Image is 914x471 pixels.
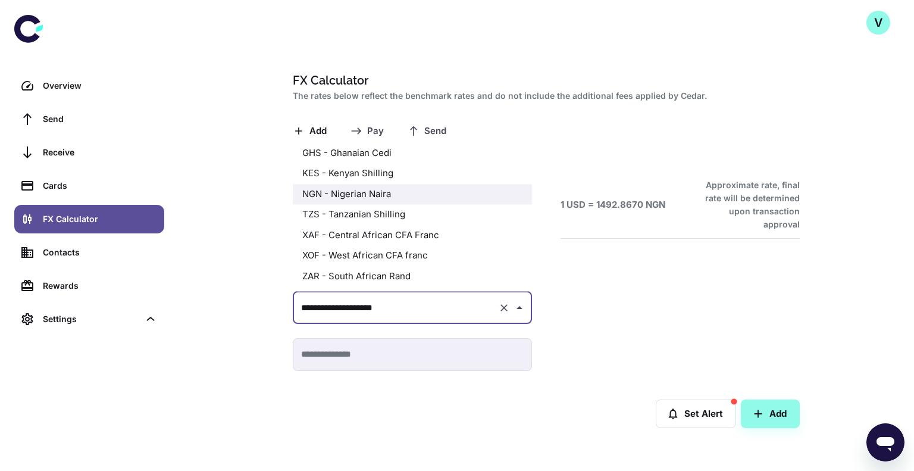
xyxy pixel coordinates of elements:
div: Overview [43,79,157,92]
h2: The rates below reflect the benchmark rates and do not include the additional fees applied by Cedar. [293,89,795,102]
span: Send [424,126,446,137]
div: Settings [14,305,164,333]
div: Settings [43,313,139,326]
a: Contacts [14,238,164,267]
span: Pay [367,126,384,137]
li: KES - Kenyan Shilling [293,163,532,184]
a: Overview [14,71,164,100]
button: V [866,11,890,35]
button: Add [741,400,800,428]
div: Cards [43,179,157,192]
h6: Approximate rate, final rate will be determined upon transaction approval [692,179,800,231]
a: Send [14,105,164,133]
h6: 1 USD = 1492.8670 NGN [561,198,665,212]
li: NGN - Nigerian Naira [293,184,532,205]
div: Rewards [43,279,157,292]
li: GHS - Ghanaian Cedi [293,143,532,164]
button: Set Alert [656,400,736,428]
h1: FX Calculator [293,71,795,89]
div: Contacts [43,246,157,259]
a: Receive [14,138,164,167]
li: ZAR - South African Rand [293,266,532,287]
a: Rewards [14,272,164,300]
div: Send [43,113,157,126]
span: Add [309,126,327,137]
a: Cards [14,171,164,200]
iframe: Button to launch messaging window [866,423,904,461]
div: Receive [43,146,157,159]
button: Close [511,300,528,316]
button: Clear [496,300,512,316]
li: XOF - West African CFA franc [293,245,532,266]
div: FX Calculator [43,213,157,226]
li: XAF - Central African CFA Franc [293,225,532,246]
a: FX Calculator [14,205,164,233]
li: TZS - Tanzanian Shilling [293,204,532,225]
